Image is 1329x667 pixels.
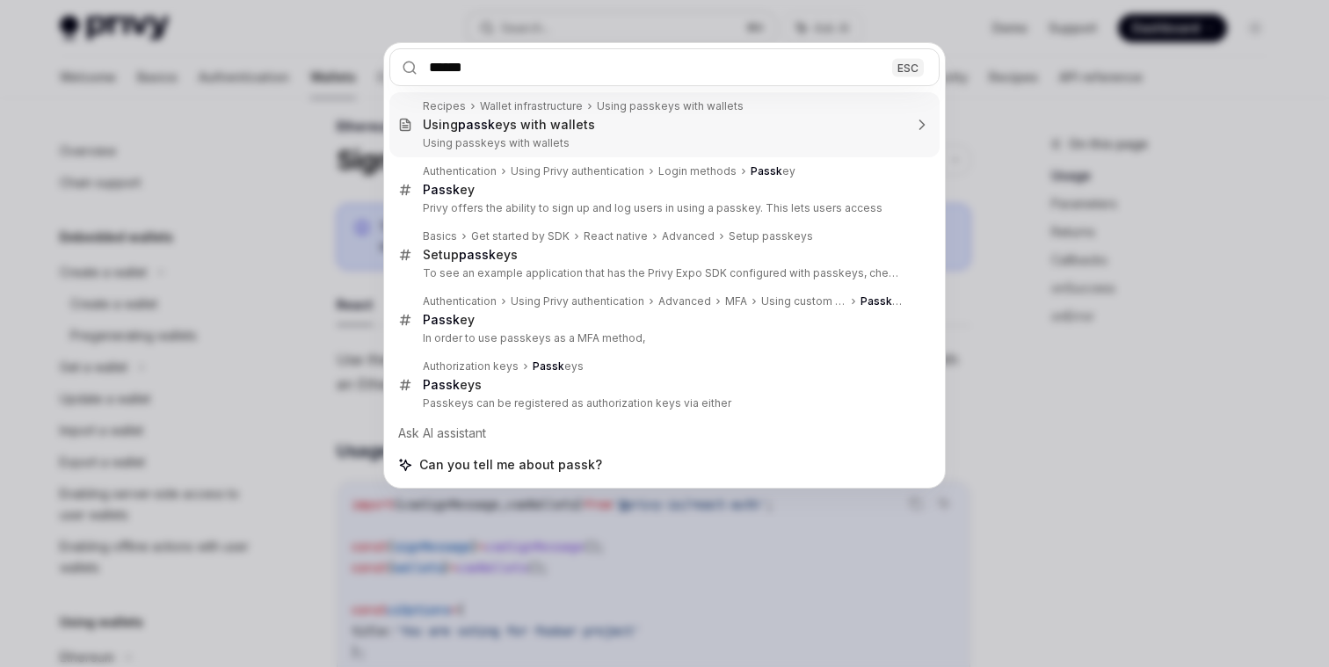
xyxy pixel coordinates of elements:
[511,164,644,178] div: Using Privy authentication
[423,247,518,263] div: Setup eys
[419,456,602,474] span: Can you tell me about passk?
[423,331,903,345] p: In order to use passkeys as a MFA method,
[480,99,583,113] div: Wallet infrastructure
[533,359,564,373] b: Passk
[658,294,711,308] div: Advanced
[584,229,648,243] div: React native
[861,294,903,308] div: ey
[662,229,715,243] div: Advanced
[861,294,902,308] b: Passk
[423,294,497,308] div: Authentication
[423,99,466,113] div: Recipes
[459,247,496,262] b: passk
[389,417,940,449] div: Ask AI assistant
[892,58,924,76] div: ESC
[761,294,846,308] div: Using custom UIs
[423,229,457,243] div: Basics
[471,229,570,243] div: Get started by SDK
[423,377,460,392] b: Passk
[511,294,644,308] div: Using Privy authentication
[423,396,903,410] p: Passkeys can be registered as authorization keys via either
[423,266,903,280] p: To see an example application that has the Privy Expo SDK configured with passkeys, check out our E
[751,164,795,178] div: ey
[423,201,903,215] p: Privy offers the ability to sign up and log users in using a passkey. This lets users access
[423,359,519,373] div: Authorization keys
[423,164,497,178] div: Authentication
[458,117,495,132] b: passk
[725,294,747,308] div: MFA
[423,136,903,150] p: Using passkeys with wallets
[423,377,482,393] div: eys
[423,312,475,328] div: ey
[423,182,460,197] b: Passk
[423,182,475,198] div: ey
[533,359,584,373] div: eys
[423,117,595,133] div: Using eys with wallets
[751,164,782,178] b: Passk
[658,164,737,178] div: Login methods
[597,99,744,113] div: Using passkeys with wallets
[423,312,460,327] b: Passk
[729,229,813,243] div: Setup passkeys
